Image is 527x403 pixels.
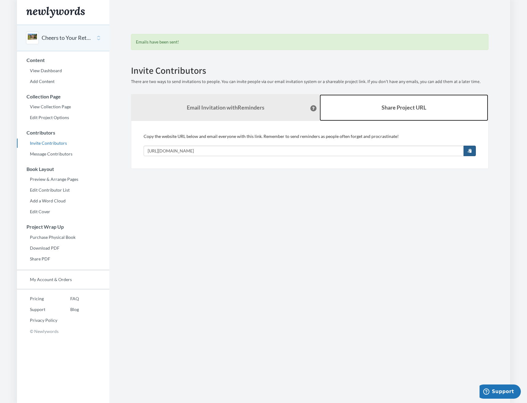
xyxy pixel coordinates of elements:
a: FAQ [57,294,79,303]
h3: Project Wrap Up [17,224,109,230]
a: Add Content [17,77,109,86]
h3: Contributors [17,130,109,135]
b: Share Project URL [382,104,426,111]
a: View Collection Page [17,102,109,111]
div: Copy the website URL below and email everyone with this link. Remember to send reminders as peopl... [144,133,476,156]
a: Blog [57,305,79,314]
h2: Invite Contributors [131,65,488,76]
a: Download PDF [17,243,109,253]
a: Edit Cover [17,207,109,216]
a: Edit Project Options [17,113,109,122]
a: Invite Contributors [17,139,109,148]
a: Purchase Physical Book [17,233,109,242]
a: Add a Word Cloud [17,196,109,206]
div: Emails have been sent! [131,34,488,50]
p: There are two ways to send invitations to people. You can invite people via our email invitation ... [131,79,488,85]
a: Preview & Arrange Pages [17,175,109,184]
iframe: Opens a widget where you can chat to one of our agents [480,384,521,400]
strong: Email Invitation with Reminders [187,104,264,111]
a: Share PDF [17,254,109,264]
img: Newlywords logo [26,7,85,18]
p: © Newlywords [17,326,109,336]
a: Edit Contributor List [17,185,109,195]
a: Message Contributors [17,149,109,159]
a: Support [17,305,57,314]
h3: Content [17,57,109,63]
a: My Account & Orders [17,275,109,284]
h3: Collection Page [17,94,109,99]
a: Pricing [17,294,57,303]
h3: Book Layout [17,166,109,172]
a: View Dashboard [17,66,109,75]
a: Privacy Policy [17,316,57,325]
button: Cheers to Your Retirement: [PERSON_NAME] Keepsake [42,34,92,42]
